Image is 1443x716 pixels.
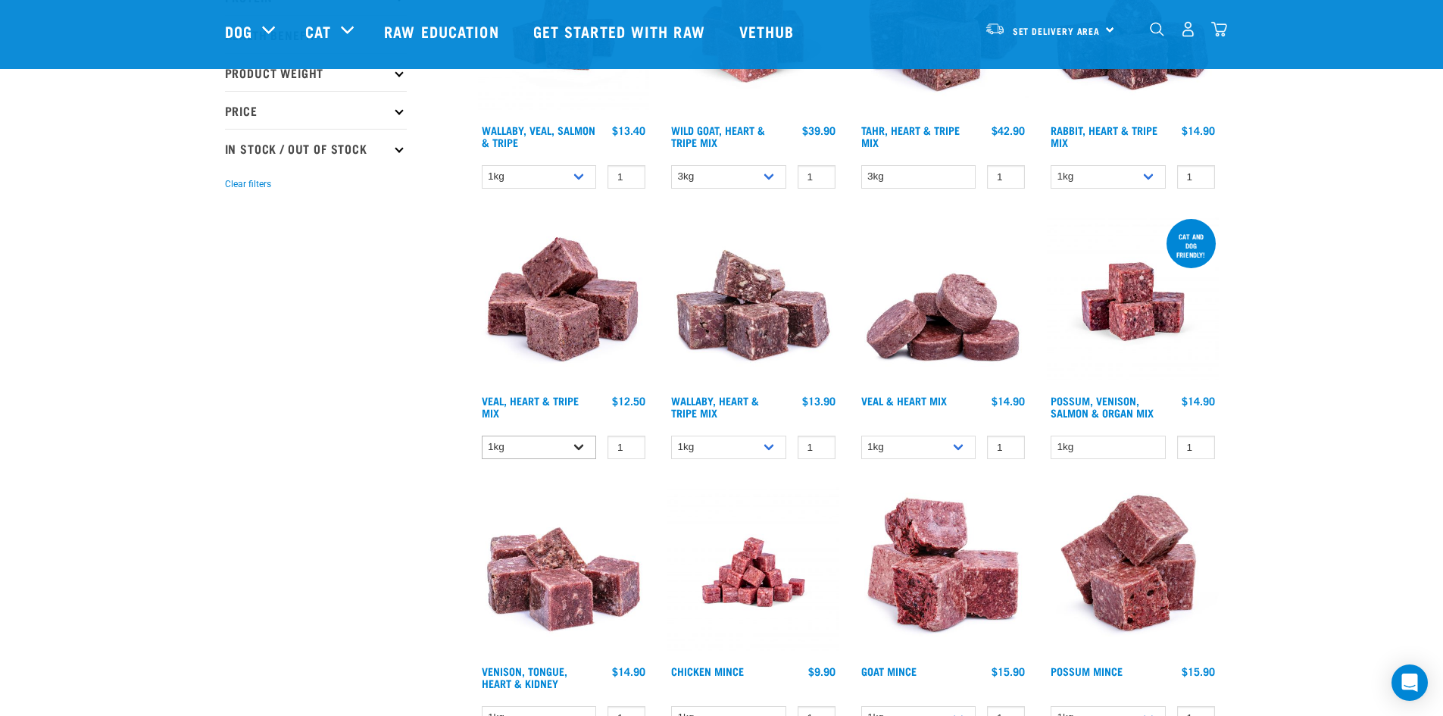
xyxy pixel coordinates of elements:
div: $14.90 [992,395,1025,407]
img: home-icon-1@2x.png [1150,22,1164,36]
a: Veal & Heart Mix [861,398,947,403]
a: Wallaby, Veal, Salmon & Tripe [482,127,595,145]
div: $14.90 [1182,395,1215,407]
div: cat and dog friendly! [1167,225,1216,266]
img: Cubes [478,216,650,388]
p: In Stock / Out Of Stock [225,129,407,167]
img: van-moving.png [985,22,1005,36]
img: 1102 Possum Mince 01 [1047,486,1219,658]
a: Wallaby, Heart & Tripe Mix [671,398,759,415]
div: $14.90 [1182,124,1215,136]
img: Possum Venison Salmon Organ 1626 [1047,216,1219,388]
a: Get started with Raw [518,1,724,61]
input: 1 [798,436,836,459]
div: Open Intercom Messenger [1391,664,1428,701]
input: 1 [1177,165,1215,189]
input: 1 [798,165,836,189]
img: home-icon@2x.png [1211,21,1227,37]
a: Raw Education [369,1,517,61]
a: Veal, Heart & Tripe Mix [482,398,579,415]
a: Dog [225,20,252,42]
p: Product Weight [225,53,407,91]
div: $12.50 [612,395,645,407]
a: Chicken Mince [671,668,744,674]
a: Venison, Tongue, Heart & Kidney [482,668,567,686]
img: 1152 Veal Heart Medallions 01 [857,216,1029,388]
input: 1 [1177,436,1215,459]
div: $15.90 [992,665,1025,677]
div: $15.90 [1182,665,1215,677]
div: $39.90 [802,124,836,136]
img: user.png [1180,21,1196,37]
input: 1 [607,165,645,189]
a: Possum, Venison, Salmon & Organ Mix [1051,398,1154,415]
a: Possum Mince [1051,668,1123,674]
div: $13.40 [612,124,645,136]
div: $9.90 [808,665,836,677]
div: $42.90 [992,124,1025,136]
input: 1 [607,436,645,459]
a: Tahr, Heart & Tripe Mix [861,127,960,145]
p: Price [225,91,407,129]
a: Goat Mince [861,668,917,674]
button: Clear filters [225,177,271,191]
input: 1 [987,436,1025,459]
a: Vethub [724,1,814,61]
img: 1077 Wild Goat Mince 01 [857,486,1029,658]
input: 1 [987,165,1025,189]
span: Set Delivery Area [1013,28,1101,33]
div: $14.90 [612,665,645,677]
a: Wild Goat, Heart & Tripe Mix [671,127,765,145]
a: Rabbit, Heart & Tripe Mix [1051,127,1157,145]
img: 1174 Wallaby Heart Tripe Mix 01 [667,216,839,388]
a: Cat [305,20,331,42]
img: Chicken M Ince 1613 [667,486,839,658]
img: Pile Of Cubed Venison Tongue Mix For Pets [478,486,650,658]
div: $13.90 [802,395,836,407]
